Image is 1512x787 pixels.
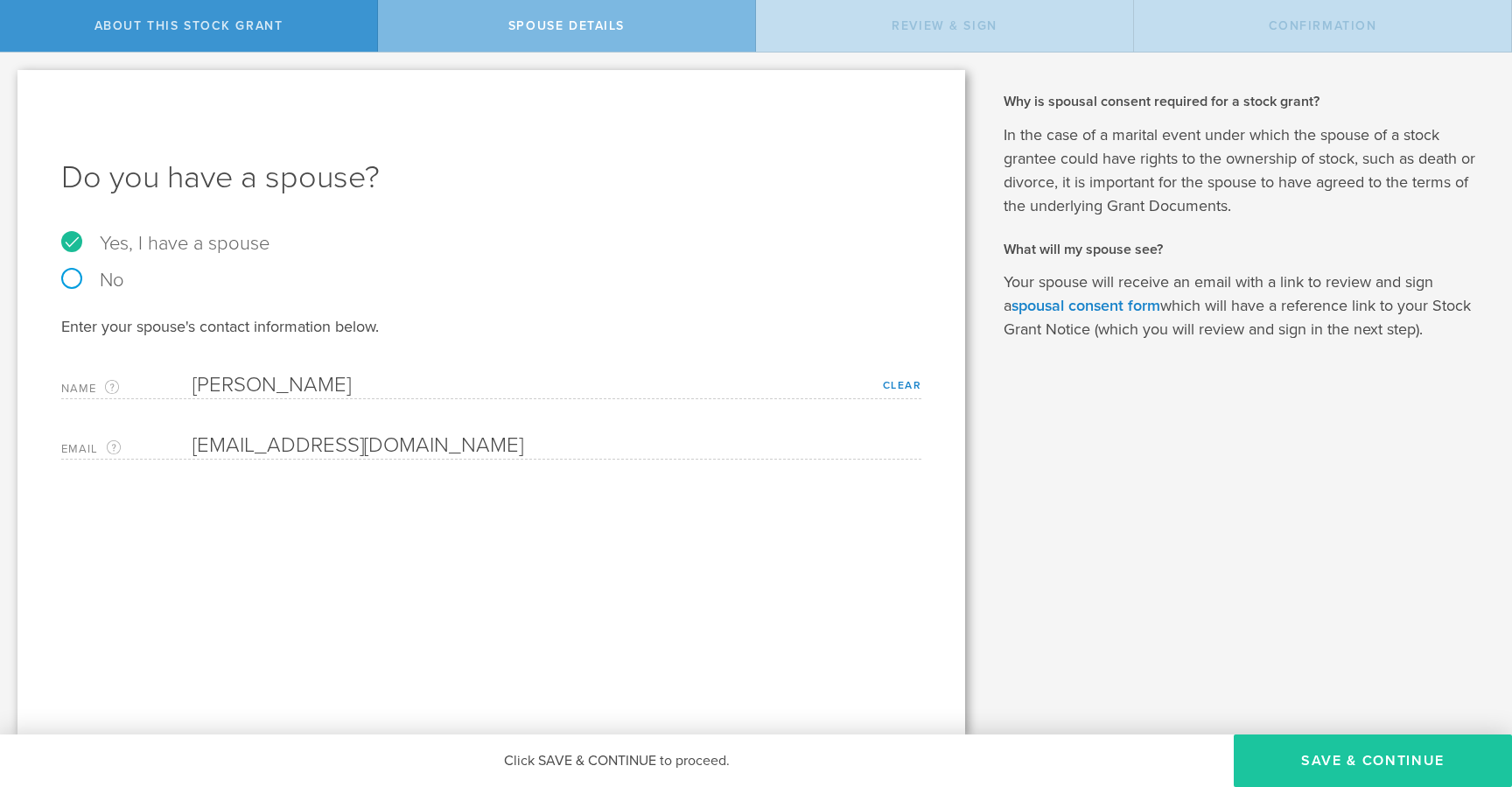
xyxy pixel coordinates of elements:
button: Save & Continue [1234,734,1512,787]
label: Email [61,439,192,459]
p: Your spouse will receive an email with a link to review and sign a which will have a reference li... [1004,271,1486,341]
label: Yes, I have a spouse [61,234,921,253]
label: No [61,271,921,290]
input: Required [192,432,913,459]
label: Name [61,378,192,398]
p: In the case of a marital event under which the spouse of a stock grantee could have rights to the... [1004,123,1486,218]
h2: What will my spouse see? [1004,240,1486,259]
a: spousal consent form [1011,296,1160,315]
input: Required [192,372,913,398]
h1: Do you have a spouse? [61,157,921,199]
span: Spouse Details [508,18,625,33]
a: Clear [883,379,922,391]
h2: Why is spousal consent required for a stock grant? [1004,92,1486,111]
span: About this stock grant [94,18,283,33]
span: Confirmation [1269,18,1377,33]
div: Enter your spouse's contact information below. [61,316,921,337]
span: Review & Sign [892,18,997,33]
